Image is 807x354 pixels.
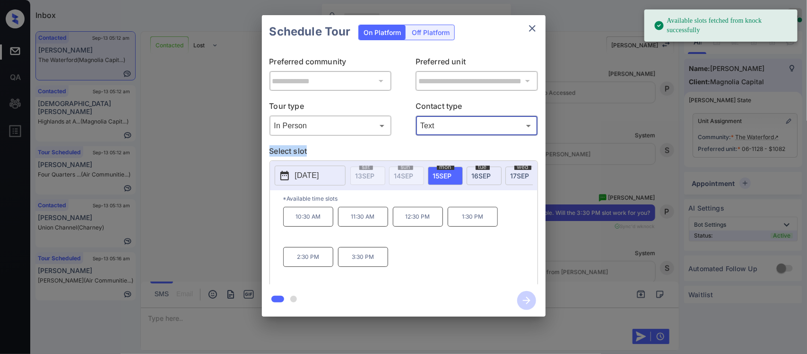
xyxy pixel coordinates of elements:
[283,207,333,227] p: 10:30 AM
[476,164,490,170] span: tue
[283,190,538,207] p: *Available time slots
[359,25,406,40] div: On Platform
[338,207,388,227] p: 11:30 AM
[272,118,390,133] div: In Person
[262,15,358,48] h2: Schedule Tour
[393,207,443,227] p: 12:30 PM
[505,167,540,185] div: date-select
[654,12,790,39] div: Available slots fetched from knock successfully
[416,56,538,71] p: Preferred unit
[472,172,491,180] span: 16 SEP
[295,170,319,181] p: [DATE]
[418,118,536,133] div: Text
[514,164,531,170] span: wed
[437,164,454,170] span: mon
[269,145,538,160] p: Select slot
[523,19,542,38] button: close
[511,172,529,180] span: 17 SEP
[269,100,392,115] p: Tour type
[407,25,454,40] div: Off Platform
[283,247,333,267] p: 2:30 PM
[269,56,392,71] p: Preferred community
[467,167,502,185] div: date-select
[512,288,542,313] button: btn-next
[275,166,346,186] button: [DATE]
[338,247,388,267] p: 3:30 PM
[448,207,498,227] p: 1:30 PM
[416,100,538,115] p: Contact type
[433,172,452,180] span: 15 SEP
[428,167,463,185] div: date-select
